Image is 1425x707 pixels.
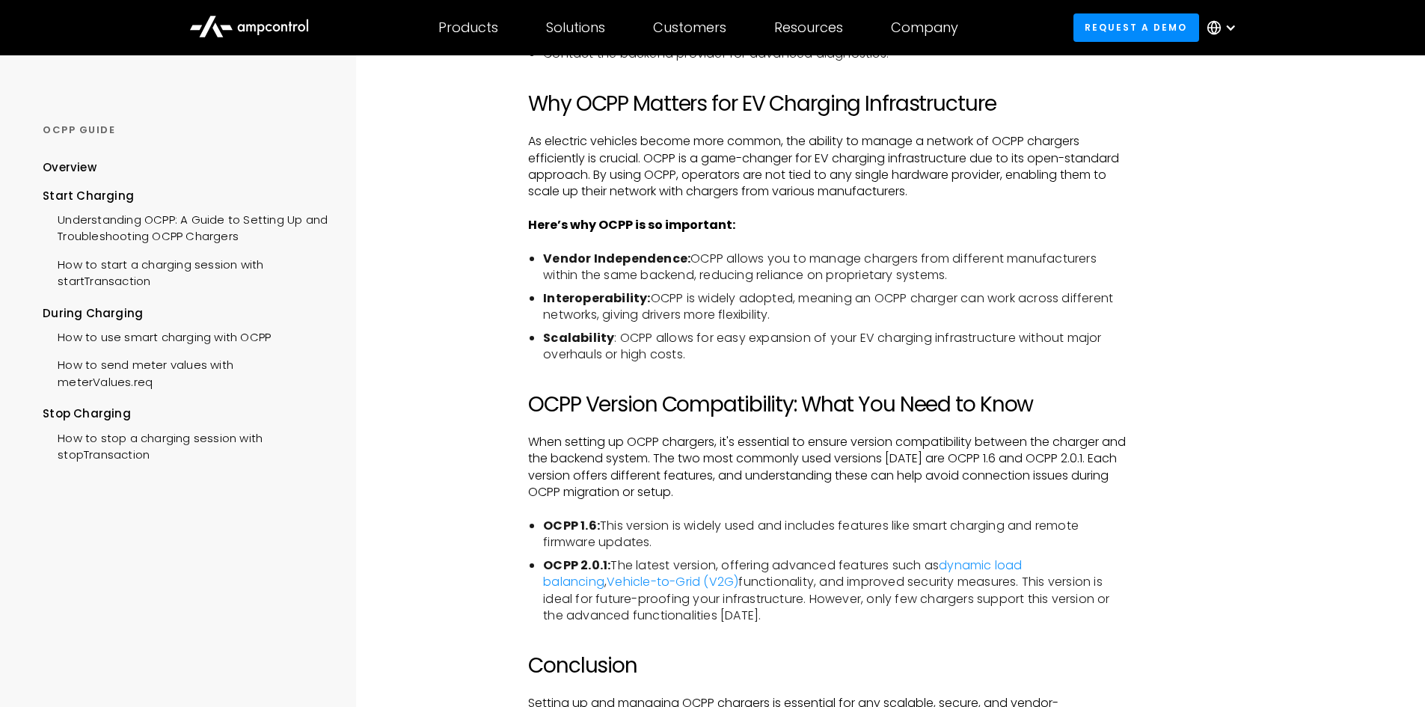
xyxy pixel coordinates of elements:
a: How to start a charging session with startTransaction [43,249,328,294]
div: Overview [43,159,96,176]
strong: Vendor Independence: [543,250,690,267]
p: ‍ [528,117,1133,133]
strong: OCPP 1.6: [543,517,600,534]
strong: Scalability [543,329,614,346]
strong: Here’s why OCPP is so important: [528,216,735,233]
a: How to use smart charging with OCPP [43,322,271,349]
h2: OCPP Version Compatibility: What You Need to Know [528,392,1133,417]
li: OCPP is widely adopted, meaning an OCPP charger can work across different networks, giving driver... [543,290,1133,324]
p: ‍ [528,376,1133,392]
p: As electric vehicles become more common, the ability to manage a network of OCPP chargers efficie... [528,133,1133,201]
p: When setting up OCPP chargers, it's essential to ensure version compatibility between the charger... [528,434,1133,501]
li: The latest version, offering advanced features such as , functionality, and improved security mea... [543,557,1133,625]
div: During Charging [43,305,328,322]
h2: Conclusion [528,653,1133,679]
div: Company [891,19,958,36]
a: Request a demo [1073,13,1199,41]
p: ‍ [528,636,1133,652]
a: Vehicle-to-Grid (V2G) [607,573,738,590]
div: Products [438,19,498,36]
div: Resources [774,19,843,36]
strong: OCPP 2.0.1: [543,557,610,574]
strong: Interoperability: [543,290,650,307]
p: ‍ [528,201,1133,217]
div: Solutions [546,19,605,36]
div: Stop Charging [43,405,328,422]
li: : OCPP allows for easy expansion of your EV charging infrastructure without major overhauls or hi... [543,330,1133,364]
p: ‍ [528,678,1133,694]
div: OCPP GUIDE [43,123,328,137]
p: ‍ [528,417,1133,434]
a: How to stop a charging session with stopTransaction [43,423,328,468]
a: Overview [43,159,96,187]
li: OCPP allows you to manage chargers from different manufacturers within the same backend, reducing... [543,251,1133,284]
a: Understanding OCPP: A Guide to Setting Up and Troubleshooting OCPP Chargers [43,204,328,249]
li: This version is widely used and includes features like smart charging and remote firmware updates. [543,518,1133,551]
p: ‍ [528,75,1133,91]
div: Customers [653,19,726,36]
div: Start Charging [43,188,328,204]
a: dynamic load balancing [543,557,1022,590]
p: ‍ [528,234,1133,251]
a: How to send meter values with meterValues.req [43,349,328,394]
h2: Why OCPP Matters for EV Charging Infrastructure [528,91,1133,117]
p: ‍ [528,501,1133,518]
